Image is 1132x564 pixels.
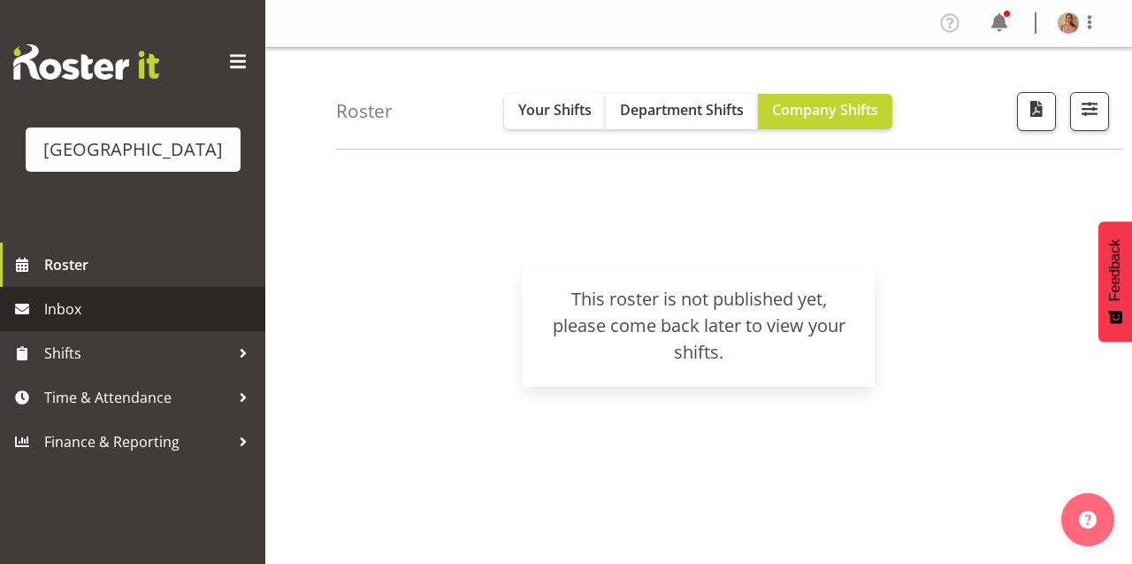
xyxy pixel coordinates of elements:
span: Department Shifts [620,100,744,120]
button: Your Shifts [504,94,606,129]
span: Time & Attendance [44,384,230,411]
button: Download a PDF of the roster according to the set date range. [1017,92,1056,131]
span: Inbox [44,296,256,322]
span: Shifts [44,340,230,367]
span: Feedback [1107,239,1123,301]
div: [GEOGRAPHIC_DATA] [43,136,223,163]
button: Feedback - Show survey [1098,221,1132,342]
img: help-xxl-2.png [1079,511,1097,529]
button: Department Shifts [606,94,758,129]
span: Finance & Reporting [44,429,230,455]
div: This roster is not published yet, please come back later to view your shifts. [543,286,854,366]
img: Rosterit website logo [13,44,159,80]
span: Your Shifts [518,100,592,120]
img: robin-hendriksb495c7a755c18146707cbd5c66f5c346.png [1058,12,1079,34]
button: Company Shifts [758,94,892,129]
span: Roster [44,251,256,278]
button: Filter Shifts [1070,92,1109,131]
span: Company Shifts [772,100,878,120]
h4: Roster [336,101,393,121]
